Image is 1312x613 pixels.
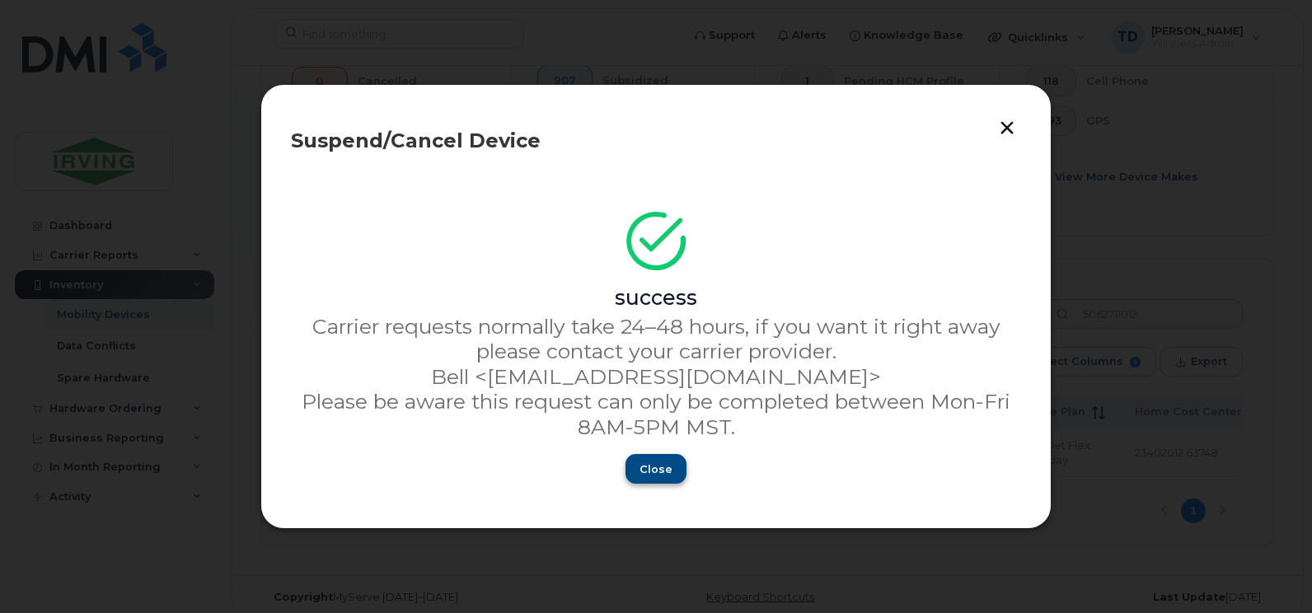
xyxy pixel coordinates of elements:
p: Bell <[EMAIL_ADDRESS][DOMAIN_NAME]> [291,364,1021,389]
p: Carrier requests normally take 24–48 hours, if you want it right away please contact your carrier... [291,314,1021,364]
button: Close [626,454,686,484]
p: Please be aware this request can only be completed between Mon-Fri 8AM-5PM MST. [291,389,1021,439]
span: Close [640,461,672,477]
div: success [291,285,1021,310]
div: Suspend/Cancel Device [291,131,1021,151]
